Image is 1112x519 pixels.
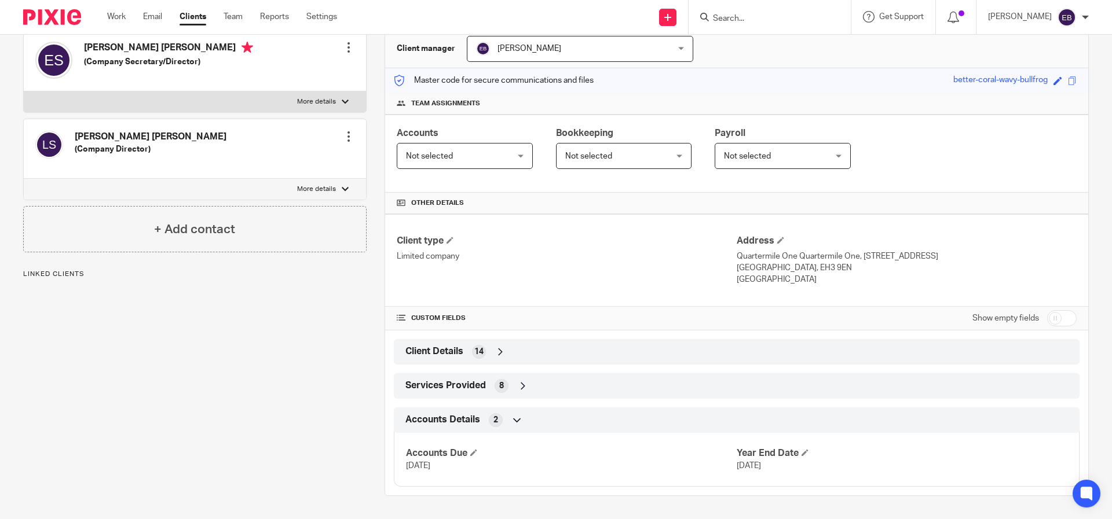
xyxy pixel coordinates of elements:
img: svg%3E [1058,8,1076,27]
span: Client Details [405,345,463,358]
img: svg%3E [35,131,63,159]
p: More details [297,97,336,106]
a: Team [224,11,243,23]
span: 14 [474,346,484,358]
a: Work [107,11,126,23]
span: Get Support [879,13,924,21]
span: Accounts Details [405,414,480,426]
h4: Accounts Due [406,447,737,459]
a: Reports [260,11,289,23]
input: Search [712,14,816,24]
h4: [PERSON_NAME] [PERSON_NAME] [75,131,226,143]
div: better-coral-wavy-bullfrog [953,74,1048,87]
p: Master code for secure communications and files [394,75,594,86]
img: svg%3E [35,42,72,79]
span: Not selected [724,152,771,160]
a: Email [143,11,162,23]
p: Linked clients [23,270,367,279]
h5: (Company Secretary/Director) [84,56,253,68]
h3: Client manager [397,43,455,54]
h4: Address [737,235,1077,247]
span: Services Provided [405,380,486,392]
h4: Year End Date [737,447,1067,459]
span: Accounts [397,128,438,138]
h4: + Add contact [154,220,235,238]
h4: [PERSON_NAME] [PERSON_NAME] [84,42,253,56]
span: [DATE] [406,462,430,470]
p: Limited company [397,251,737,262]
label: Show empty fields [972,312,1039,324]
span: Not selected [406,152,453,160]
a: Clients [180,11,206,23]
span: [PERSON_NAME] [498,45,561,53]
span: Bookkeeping [556,128,613,138]
h4: CUSTOM FIELDS [397,314,737,323]
span: Other details [411,198,464,208]
span: Team assignments [411,99,480,108]
i: Primary [242,42,253,53]
span: Payroll [715,128,745,138]
span: Not selected [565,152,612,160]
img: svg%3E [476,42,490,56]
span: [DATE] [737,462,761,470]
a: Settings [306,11,337,23]
p: [GEOGRAPHIC_DATA] [737,274,1077,285]
span: 8 [499,380,504,392]
img: Pixie [23,9,81,25]
p: [GEOGRAPHIC_DATA], EH3 9EN [737,262,1077,274]
span: 2 [493,414,498,426]
p: More details [297,185,336,194]
p: Quartermile One Quartermile One, [STREET_ADDRESS] [737,251,1077,262]
h4: Client type [397,235,737,247]
p: [PERSON_NAME] [988,11,1052,23]
h5: (Company Director) [75,143,226,155]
